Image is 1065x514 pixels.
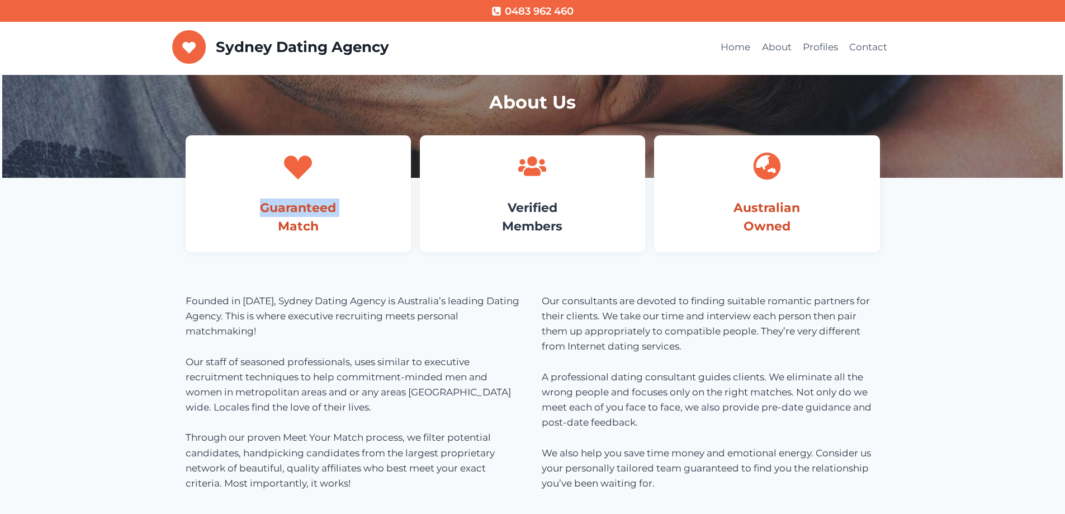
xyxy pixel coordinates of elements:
[502,200,562,234] a: VerifiedMembers
[216,39,389,56] p: Sydney Dating Agency
[844,34,893,61] a: Contact
[505,3,574,20] span: 0483 962 460
[715,34,756,61] a: Home
[186,89,880,116] h1: About Us
[172,30,206,64] img: Sydney Dating Agency
[260,200,336,234] a: GuaranteedMatch
[542,294,880,491] p: Our consultants are devoted to finding suitable romantic partners for their clients. We take our ...
[756,34,797,61] a: About
[491,3,573,20] a: 0483 962 460
[715,34,893,61] nav: Primary
[797,34,844,61] a: Profiles
[172,30,389,64] a: Sydney Dating Agency
[733,200,800,234] a: AustralianOwned
[186,294,524,491] p: Founded in [DATE], Sydney Dating Agency is Australia’s leading Dating Agency. This is where execu...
